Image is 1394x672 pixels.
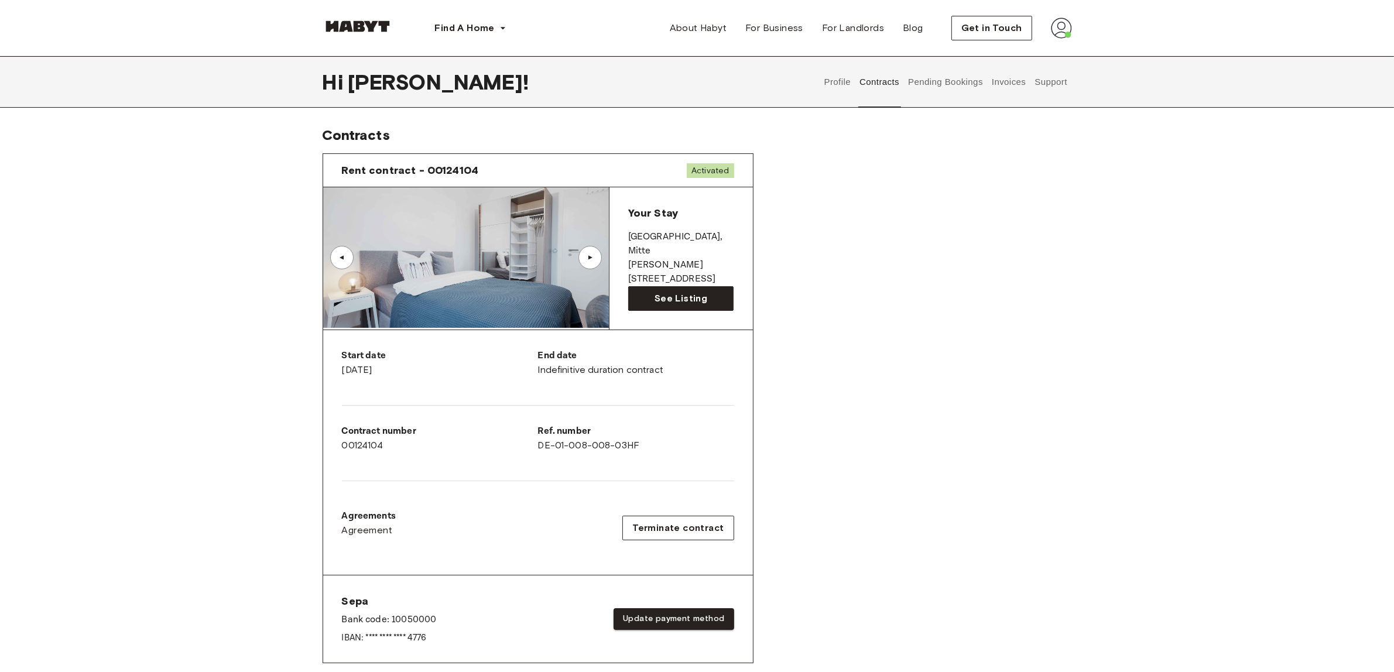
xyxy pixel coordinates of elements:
[903,21,923,35] span: Blog
[990,56,1027,108] button: Invoices
[342,349,538,377] div: [DATE]
[736,16,813,40] a: For Business
[745,21,803,35] span: For Business
[628,286,734,311] a: See Listing
[614,608,734,630] button: Update payment method
[628,207,678,220] span: Your Stay
[820,56,1071,108] div: user profile tabs
[336,254,348,261] div: ▲
[951,16,1032,40] button: Get in Touch
[628,230,734,258] p: [GEOGRAPHIC_DATA] , Mitte
[435,21,495,35] span: Find A Home
[893,16,933,40] a: Blog
[538,424,734,452] div: DE-01-008-008-03HF
[823,56,852,108] button: Profile
[323,126,390,143] span: Contracts
[323,187,609,328] img: Image of the room
[342,594,437,608] span: Sepa
[323,70,348,94] span: Hi
[687,163,734,178] span: Activated
[584,254,596,261] div: ▲
[822,21,884,35] span: For Landlords
[858,56,901,108] button: Contracts
[961,21,1022,35] span: Get in Touch
[342,424,538,452] div: 00124104
[1033,56,1069,108] button: Support
[342,349,538,363] p: Start date
[670,21,727,35] span: About Habyt
[655,292,707,306] span: See Listing
[538,424,734,438] p: Ref. number
[660,16,736,40] a: About Habyt
[628,258,734,286] p: [PERSON_NAME][STREET_ADDRESS]
[348,70,529,94] span: [PERSON_NAME] !
[323,20,393,32] img: Habyt
[342,523,393,537] span: Agreement
[538,349,734,363] p: End date
[632,521,724,535] span: Terminate contract
[342,613,437,627] p: Bank code: 10050000
[813,16,893,40] a: For Landlords
[426,16,516,40] button: Find A Home
[907,56,985,108] button: Pending Bookings
[538,349,734,377] div: Indefinitive duration contract
[342,509,396,523] p: Agreements
[1051,18,1072,39] img: avatar
[622,516,734,540] button: Terminate contract
[342,163,479,177] span: Rent contract - 00124104
[342,523,396,537] a: Agreement
[342,424,538,438] p: Contract number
